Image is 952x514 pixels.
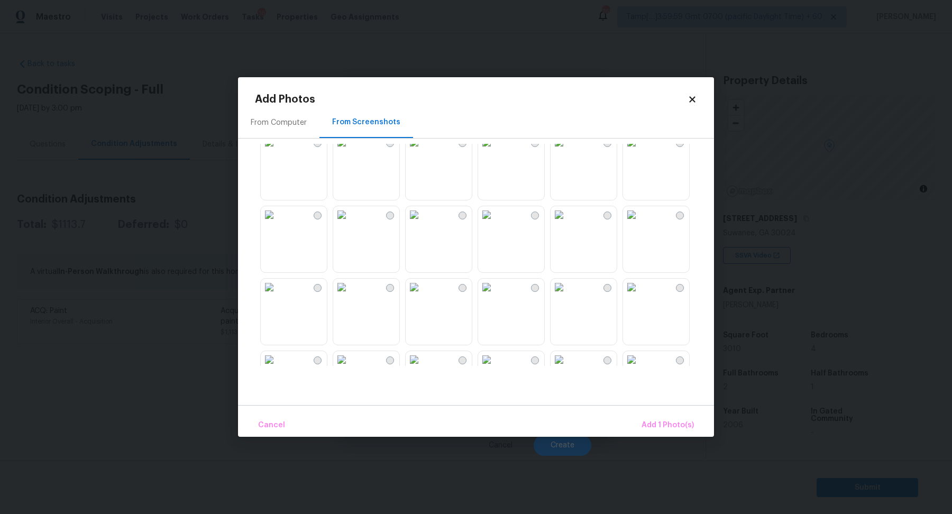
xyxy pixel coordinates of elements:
[642,419,694,432] span: Add 1 Photo(s)
[332,117,400,127] div: From Screenshots
[258,419,285,432] span: Cancel
[254,414,289,437] button: Cancel
[255,94,688,105] h2: Add Photos
[637,414,698,437] button: Add 1 Photo(s)
[251,117,307,128] div: From Computer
